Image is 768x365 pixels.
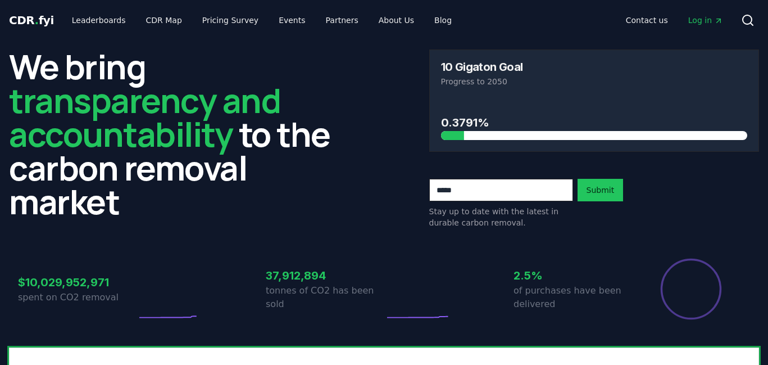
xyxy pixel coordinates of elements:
a: Log in [679,10,732,30]
h2: We bring to the carbon removal market [9,49,339,218]
a: Contact us [617,10,677,30]
h3: 0.3791% [441,114,748,131]
h3: 37,912,894 [266,267,384,284]
nav: Main [63,10,461,30]
span: CDR fyi [9,13,54,27]
p: tonnes of CO2 has been sold [266,284,384,311]
a: Events [270,10,314,30]
span: . [35,13,39,27]
nav: Main [617,10,732,30]
a: CDR.fyi [9,12,54,28]
a: Leaderboards [63,10,135,30]
h3: $10,029,952,971 [18,274,137,291]
a: Blog [425,10,461,30]
button: Submit [578,179,624,201]
p: Stay up to date with the latest in durable carbon removal. [429,206,573,228]
p: Progress to 2050 [441,76,748,87]
a: Pricing Survey [193,10,267,30]
span: transparency and accountability [9,77,280,157]
h3: 2.5% [513,267,632,284]
h3: 10 Gigaton Goal [441,61,523,73]
span: Log in [688,15,723,26]
a: About Us [370,10,423,30]
p: of purchases have been delivered [513,284,632,311]
p: spent on CO2 removal [18,291,137,304]
div: Percentage of sales delivered [660,258,722,321]
a: CDR Map [137,10,191,30]
a: Partners [317,10,367,30]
